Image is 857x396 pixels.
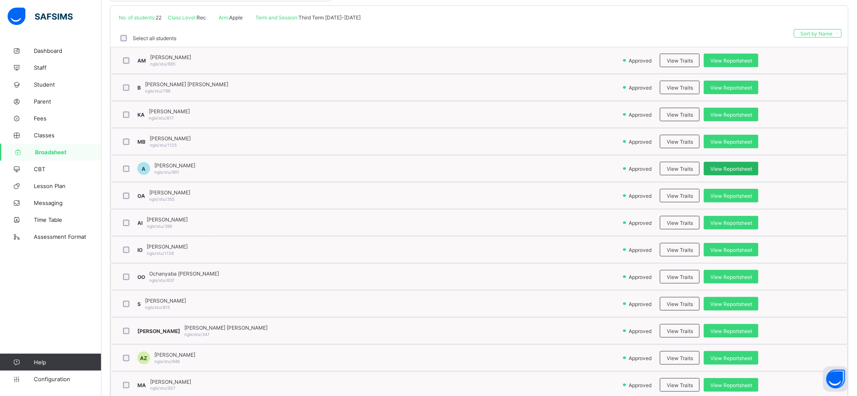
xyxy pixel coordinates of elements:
span: View Reportsheet [710,274,752,280]
span: View Traits [667,247,693,253]
span: [PERSON_NAME] [PERSON_NAME] [184,325,268,331]
span: No. of students: [119,14,156,21]
span: MB [137,139,145,145]
span: Approved [628,247,654,253]
span: KA [137,112,145,118]
span: Messaging [34,199,101,206]
span: ngis/stu/398 [147,224,172,229]
span: Approved [628,112,654,118]
span: [PERSON_NAME] [150,379,191,385]
span: Approved [628,301,654,307]
span: Approved [628,355,654,361]
span: View Reportsheet [710,328,752,334]
span: View Traits [667,328,693,334]
span: ngis/stu/817 [149,115,174,120]
span: Arm: [219,14,229,21]
span: Ochanyaba [PERSON_NAME] [149,270,219,277]
span: Approved [628,85,654,91]
span: View Reportsheet [710,220,752,226]
span: Rec [197,14,206,21]
span: Sort by Name [801,30,833,37]
span: 22 [156,14,162,21]
span: View Reportsheet [710,247,752,253]
span: [PERSON_NAME] [150,135,191,142]
span: ngis/stu/1125 [150,142,177,147]
span: Approved [628,328,654,334]
label: Select all students [133,35,176,41]
span: View Traits [667,193,693,199]
span: B [137,85,141,91]
span: Fees [34,115,101,122]
span: ngis/stu/901 [154,169,179,175]
span: Time Table [34,216,101,223]
span: View Reportsheet [710,139,752,145]
span: View Traits [667,85,693,91]
span: ngis/stu/1128 [147,251,174,256]
span: ngis/stu/946 [154,359,180,364]
span: ngis/stu/927 [150,386,175,391]
span: Assessment Format [34,233,101,240]
span: Approved [628,57,654,64]
span: View Reportsheet [710,57,752,64]
span: Third Term [DATE]-[DATE] [298,14,361,21]
span: View Traits [667,301,693,307]
span: View Traits [667,139,693,145]
span: Staff [34,64,101,71]
span: Approved [628,193,654,199]
span: View Traits [667,382,693,388]
span: Class Level: [168,14,197,21]
span: Broadsheet [35,149,101,156]
span: S [137,301,141,307]
span: View Reportsheet [710,355,752,361]
span: Approved [628,166,654,172]
span: [PERSON_NAME] [154,162,195,169]
button: Open asap [823,366,849,392]
span: View Reportsheet [710,112,752,118]
span: ngis/stu/815 [145,305,170,310]
span: CBT [34,166,101,172]
span: View Reportsheet [710,193,752,199]
span: View Reportsheet [710,382,752,388]
span: Student [34,81,101,88]
span: Apple [229,14,243,21]
span: [PERSON_NAME] [145,298,186,304]
span: Classes [34,132,101,139]
span: [PERSON_NAME] [150,54,191,60]
span: Approved [628,220,654,226]
span: [PERSON_NAME] [147,243,188,250]
span: MA [137,382,146,388]
span: [PERSON_NAME] [137,328,180,334]
span: ngis/stu/796 [145,88,170,93]
span: ngis/stu/685 [150,61,175,66]
span: Configuration [34,376,101,382]
span: IO [137,247,142,253]
span: A [142,166,146,172]
span: View Traits [667,166,693,172]
span: View Traits [667,57,693,64]
span: Approved [628,274,654,280]
span: Dashboard [34,47,101,54]
span: View Traits [667,355,693,361]
span: View Reportsheet [710,301,752,307]
span: AZ [140,355,148,361]
span: Approved [628,382,654,388]
span: ngis/stu/637 [149,278,175,283]
span: View Traits [667,220,693,226]
span: Approved [628,139,654,145]
span: AM [137,57,146,64]
span: Help [34,359,101,366]
span: OA [137,193,145,199]
span: AI [137,220,142,226]
span: Lesson Plan [34,183,101,189]
span: [PERSON_NAME] [154,352,195,358]
span: ngis/stu/355 [149,197,175,202]
span: OO [137,274,145,280]
span: View Reportsheet [710,166,752,172]
span: Term and Session: [255,14,298,21]
span: Parent [34,98,101,105]
span: [PERSON_NAME] [147,216,188,223]
span: [PERSON_NAME] [149,108,190,115]
span: View Traits [667,274,693,280]
img: safsims [8,8,73,25]
span: ngis/stu/347 [184,332,210,337]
